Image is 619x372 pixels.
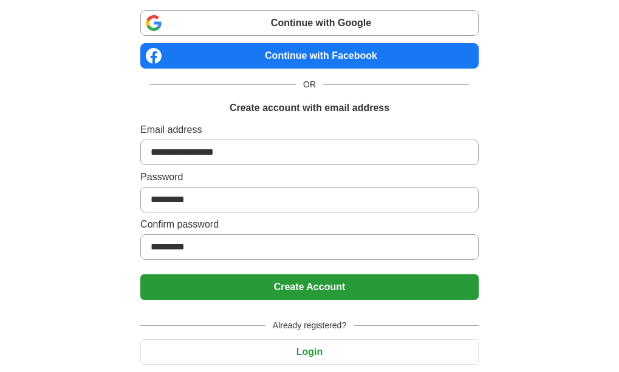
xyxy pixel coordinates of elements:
[230,101,389,115] h1: Create account with email address
[140,274,479,300] button: Create Account
[140,123,479,137] label: Email address
[140,10,479,36] a: Continue with Google
[140,43,479,69] a: Continue with Facebook
[296,78,323,91] span: OR
[140,170,479,184] label: Password
[140,347,479,357] a: Login
[140,217,479,232] label: Confirm password
[140,339,479,365] button: Login
[265,319,354,332] span: Already registered?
